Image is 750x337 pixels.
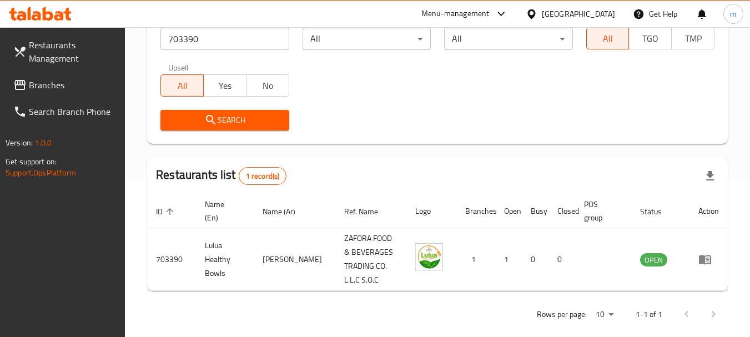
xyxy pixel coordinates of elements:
span: No [251,78,285,94]
td: ZAFORA FOOD & BEVERAGES TRADING CO. L.L.C S.O.C [335,228,406,291]
span: m [730,8,737,20]
p: 1-1 of 1 [636,308,662,321]
button: Search [160,110,289,130]
div: OPEN [640,253,667,266]
a: Branches [4,72,125,98]
span: Branches [29,78,117,92]
div: All [303,28,431,50]
button: TGO [628,27,672,49]
td: Lulua Healthy Bowls [196,228,254,291]
button: TMP [671,27,714,49]
td: 0 [522,228,548,291]
span: OPEN [640,254,667,266]
a: Restaurants Management [4,32,125,72]
button: No [246,74,289,97]
button: All [586,27,630,49]
button: All [160,74,204,97]
span: TMP [676,31,710,47]
td: 1 [456,228,495,291]
span: POS group [584,198,617,224]
th: Closed [548,194,575,228]
span: Name (En) [205,198,240,224]
div: Export file [697,163,723,189]
p: Rows per page: [537,308,587,321]
span: All [591,31,625,47]
span: Search [169,113,280,127]
div: [GEOGRAPHIC_DATA] [542,8,615,20]
span: All [165,78,199,94]
h2: Restaurants list [156,167,286,185]
label: Upsell [168,63,189,71]
span: Search Branch Phone [29,105,117,118]
div: All [444,28,572,50]
span: ID [156,205,177,218]
td: [PERSON_NAME] [254,228,335,291]
span: Name (Ar) [263,205,310,218]
table: enhanced table [147,194,728,291]
div: Rows per page: [591,306,618,323]
div: Menu-management [421,7,490,21]
img: Lulua Healthy Bowls [415,243,443,271]
div: Total records count [239,167,287,185]
button: Yes [203,74,246,97]
div: Menu [698,253,719,266]
span: Restaurants Management [29,38,117,65]
span: 1.0.0 [34,135,52,150]
td: 0 [548,228,575,291]
th: Busy [522,194,548,228]
td: 703390 [147,228,196,291]
span: Yes [208,78,242,94]
span: Get support on: [6,154,57,169]
span: TGO [633,31,667,47]
span: 1 record(s) [239,171,286,182]
th: Action [689,194,728,228]
th: Open [495,194,522,228]
td: 1 [495,228,522,291]
span: Status [640,205,676,218]
th: Branches [456,194,495,228]
input: Search for restaurant name or ID.. [160,28,289,50]
a: Support.OpsPlatform [6,165,76,180]
span: Ref. Name [344,205,392,218]
span: Version: [6,135,33,150]
th: Logo [406,194,456,228]
a: Search Branch Phone [4,98,125,125]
